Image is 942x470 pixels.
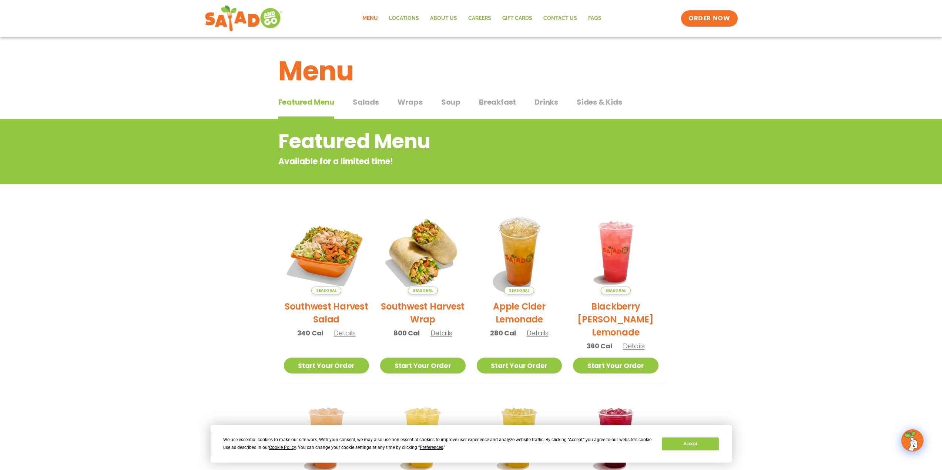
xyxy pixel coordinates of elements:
[278,94,664,119] div: Tabbed content
[573,358,658,373] a: Start Your Order
[477,209,562,294] img: Product photo for Apple Cider Lemonade
[662,437,719,450] button: Accept
[357,10,383,27] a: Menu
[577,97,622,108] span: Sides & Kids
[278,126,604,156] h2: Featured Menu
[538,10,583,27] a: Contact Us
[425,10,463,27] a: About Us
[623,341,645,351] span: Details
[334,328,356,338] span: Details
[463,10,497,27] a: Careers
[380,358,466,373] a: Start Your Order
[278,155,604,168] p: Available for a limited time!
[284,300,369,326] h2: Southwest Harvest Salad
[398,97,423,108] span: Wraps
[583,10,607,27] a: FAQs
[284,358,369,373] a: Start Your Order
[681,10,737,27] a: ORDER NOW
[479,97,516,108] span: Breakfast
[205,4,283,33] img: new-SAG-logo-768×292
[380,300,466,326] h2: Southwest Harvest Wrap
[477,358,562,373] a: Start Your Order
[490,328,516,338] span: 280 Cal
[269,445,296,450] span: Cookie Policy
[534,97,558,108] span: Drinks
[527,328,549,338] span: Details
[278,51,664,91] h1: Menu
[278,97,334,108] span: Featured Menu
[504,287,534,294] span: Seasonal
[297,328,324,338] span: 340 Cal
[441,97,460,108] span: Soup
[357,10,607,27] nav: Menu
[311,287,341,294] span: Seasonal
[573,300,658,339] h2: Blackberry [PERSON_NAME] Lemonade
[688,14,730,23] span: ORDER NOW
[573,209,658,294] img: Product photo for Blackberry Bramble Lemonade
[601,287,631,294] span: Seasonal
[587,341,612,351] span: 360 Cal
[408,287,438,294] span: Seasonal
[223,436,653,452] div: We use essential cookies to make our site work. With your consent, we may also use non-essential ...
[420,445,443,450] span: Preferences
[380,209,466,294] img: Product photo for Southwest Harvest Wrap
[211,425,732,463] div: Cookie Consent Prompt
[284,209,369,294] img: Product photo for Southwest Harvest Salad
[497,10,538,27] a: GIFT CARDS
[430,328,452,338] span: Details
[393,328,420,338] span: 800 Cal
[353,97,379,108] span: Salads
[902,430,923,451] img: wpChatIcon
[477,300,562,326] h2: Apple Cider Lemonade
[383,10,425,27] a: Locations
